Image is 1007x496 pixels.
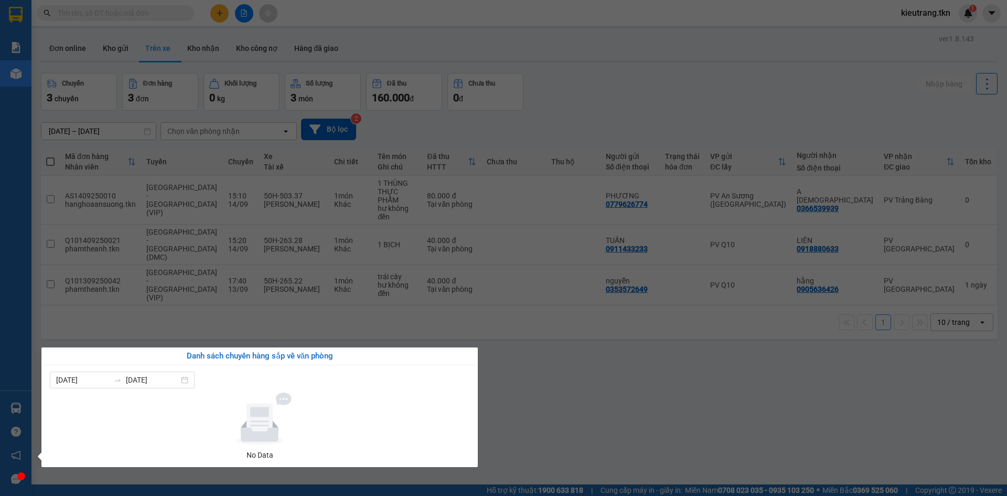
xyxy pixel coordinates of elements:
span: swap-right [113,376,122,384]
input: Từ ngày [56,374,109,386]
span: to [113,376,122,384]
div: Danh sách chuyến hàng sắp về văn phòng [50,350,469,363]
input: Đến ngày [126,374,179,386]
div: No Data [54,449,465,461]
